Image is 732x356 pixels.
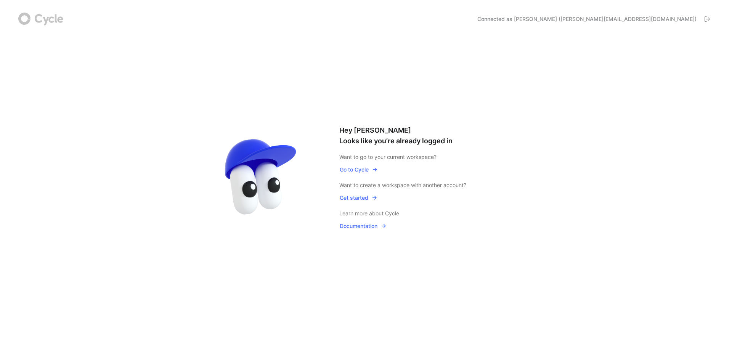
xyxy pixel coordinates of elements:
span: Get started [340,193,377,202]
span: Documentation [340,221,387,231]
div: Learn more about Cycle [339,209,522,218]
h1: Hey [PERSON_NAME] Looks like you’re already logged in [339,125,522,146]
div: Want to create a workspace with another account? [339,181,522,190]
button: Documentation [339,221,387,231]
img: avatar [210,127,313,229]
button: Get started [339,193,378,203]
button: Go to Cycle [339,165,378,175]
button: Connected as [PERSON_NAME] ([PERSON_NAME][EMAIL_ADDRESS][DOMAIN_NAME]) [474,13,714,25]
span: Connected as [PERSON_NAME] ([PERSON_NAME][EMAIL_ADDRESS][DOMAIN_NAME]) [477,15,697,23]
div: Want to go to your current workspace? [339,152,522,162]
